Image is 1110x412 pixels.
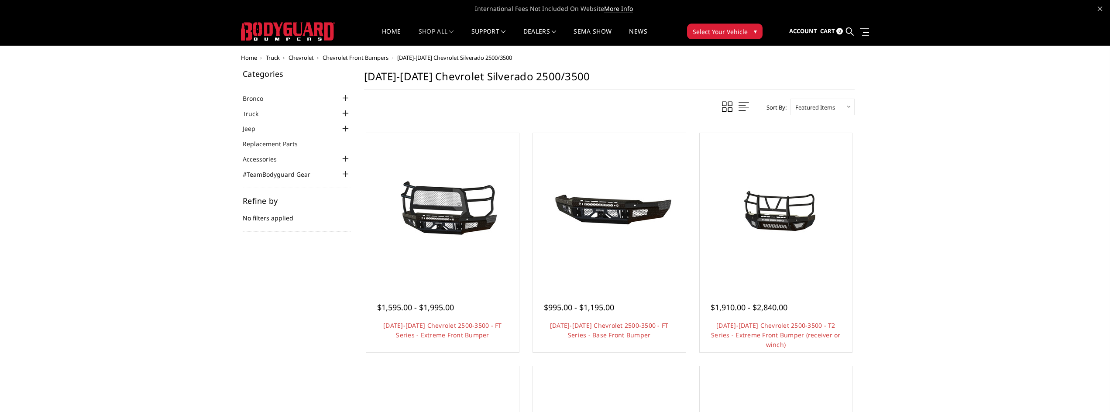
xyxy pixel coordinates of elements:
[243,197,351,232] div: No filters applied
[243,124,266,133] a: Jeep
[523,28,557,45] a: Dealers
[243,197,351,205] h5: Refine by
[382,28,401,45] a: Home
[544,302,614,312] span: $995.00 - $1,195.00
[364,70,855,90] h1: [DATE]-[DATE] Chevrolet Silverado 2500/3500
[820,27,835,35] span: Cart
[419,28,454,45] a: shop all
[368,135,517,284] a: 2024-2025 Chevrolet 2500-3500 - FT Series - Extreme Front Bumper 2024-2025 Chevrolet 2500-3500 - ...
[687,24,763,39] button: Select Your Vehicle
[243,70,351,78] h5: Categories
[241,54,257,62] a: Home
[836,28,843,34] span: 0
[693,27,748,36] span: Select Your Vehicle
[266,54,280,62] a: Truck
[702,135,850,284] a: 2024-2025 Chevrolet 2500-3500 - T2 Series - Extreme Front Bumper (receiver or winch) 2024-2025 Ch...
[397,54,512,62] span: [DATE]-[DATE] Chevrolet Silverado 2500/3500
[574,28,612,45] a: SEMA Show
[789,27,817,35] span: Account
[754,27,757,36] span: ▾
[377,302,454,312] span: $1,595.00 - $1,995.00
[243,94,274,103] a: Bronco
[383,321,502,339] a: [DATE]-[DATE] Chevrolet 2500-3500 - FT Series - Extreme Front Bumper
[762,101,787,114] label: Sort By:
[789,20,817,43] a: Account
[243,154,288,164] a: Accessories
[289,54,314,62] a: Chevrolet
[711,321,841,349] a: [DATE]-[DATE] Chevrolet 2500-3500 - T2 Series - Extreme Front Bumper (receiver or winch)
[243,139,309,148] a: Replacement Parts
[323,54,388,62] a: Chevrolet Front Bumpers
[241,22,335,41] img: BODYGUARD BUMPERS
[550,321,669,339] a: [DATE]-[DATE] Chevrolet 2500-3500 - FT Series - Base Front Bumper
[471,28,506,45] a: Support
[711,302,787,312] span: $1,910.00 - $2,840.00
[243,170,321,179] a: #TeamBodyguard Gear
[629,28,647,45] a: News
[535,135,684,284] a: 2024-2025 Chevrolet 2500-3500 - FT Series - Base Front Bumper 2024-2025 Chevrolet 2500-3500 - FT ...
[820,20,843,43] a: Cart 0
[604,4,633,13] a: More Info
[243,109,269,118] a: Truck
